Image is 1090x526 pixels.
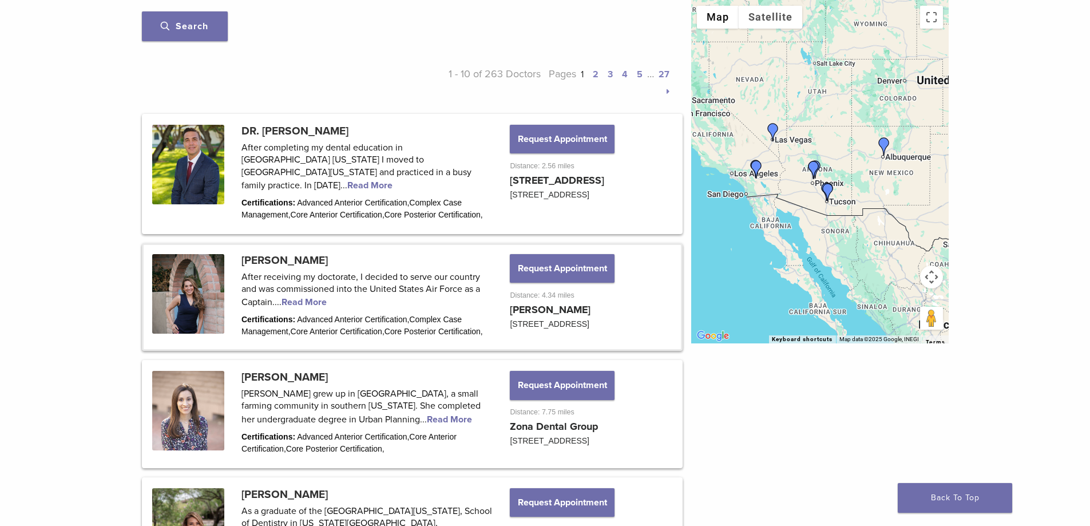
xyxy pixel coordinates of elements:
[764,123,782,141] div: Dr. Han-Tae Choi
[510,371,614,400] button: Request Appointment
[541,65,674,100] p: Pages
[804,161,823,179] div: Dr. Greg Libby
[739,6,802,29] button: Show satellite imagery
[697,6,739,29] button: Show street map
[408,65,541,100] p: 1 - 10 of 263 Doctors
[142,11,228,41] button: Search
[647,68,654,80] span: …
[818,183,836,201] div: Dr. Sara Garcia
[510,254,614,283] button: Request Appointment
[772,335,833,343] button: Keyboard shortcuts
[920,6,943,29] button: Toggle fullscreen view
[920,266,943,288] button: Map camera controls
[622,69,628,80] a: 4
[694,329,732,343] a: Open this area in Google Maps (opens a new window)
[920,307,943,330] button: Drag Pegman onto the map to open Street View
[593,69,598,80] a: 2
[806,160,825,179] div: Dr. Sara Vizcarra
[637,69,643,80] a: 5
[819,183,837,201] div: DR. Brian Mitchell
[926,339,945,346] a: Terms (opens in new tab)
[659,69,669,80] a: 27
[608,69,613,80] a: 3
[510,125,614,153] button: Request Appointment
[747,160,766,179] div: Dr. Assal Aslani
[819,183,837,201] div: Dr. Lenny Arias
[510,488,614,517] button: Request Appointment
[694,329,732,343] img: Google
[747,160,765,178] div: Dr. Rod Strober
[161,21,208,32] span: Search
[875,137,893,156] div: Dr. Chelsea Gonzales & Jeniffer Segura EFDA
[839,336,919,342] span: Map data ©2025 Google, INEGI
[898,483,1012,513] a: Back To Top
[581,69,584,80] a: 1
